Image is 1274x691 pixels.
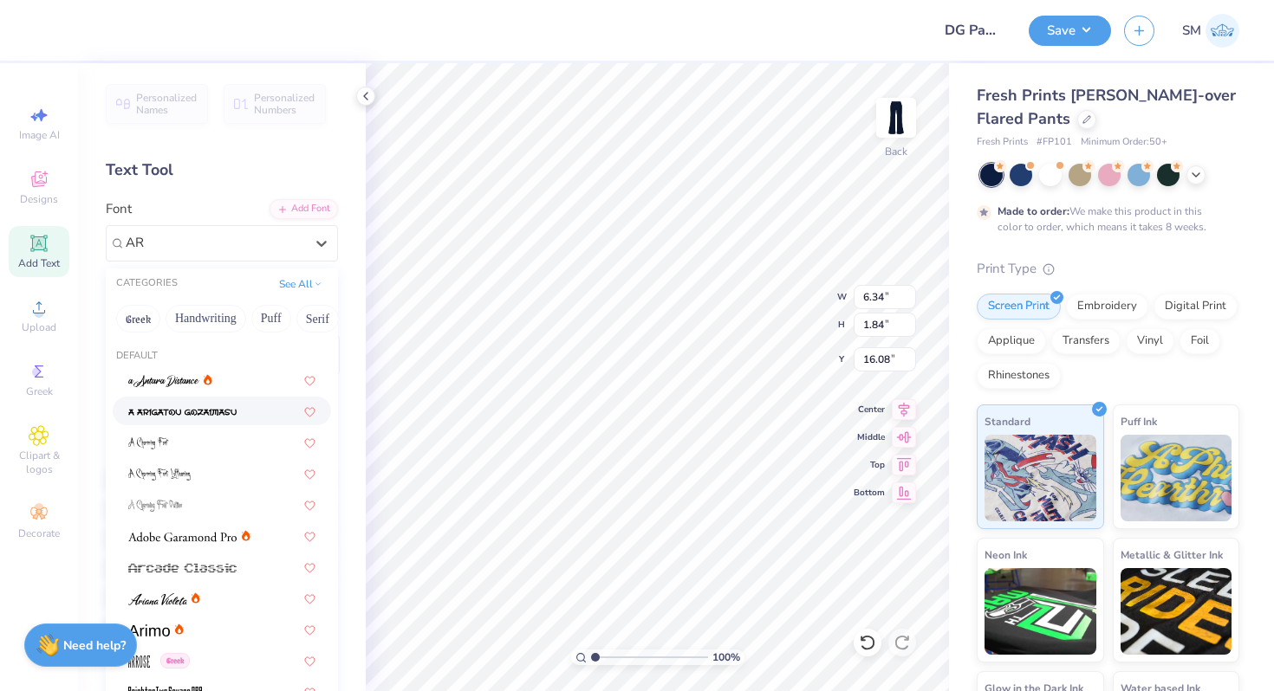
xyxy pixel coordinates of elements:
[1037,135,1072,150] span: # FP101
[128,531,237,543] img: Adobe Garamond Pro
[977,85,1236,129] span: Fresh Prints [PERSON_NAME]-over Flared Pants
[1182,14,1239,48] a: SM
[116,276,178,291] div: CATEGORIES
[251,305,291,333] button: Puff
[274,275,328,293] button: See All
[128,406,237,418] img: a Arigatou Gozaimasu
[985,546,1027,564] span: Neon Ink
[1126,328,1174,354] div: Vinyl
[9,449,69,476] span: Clipart & logos
[998,204,1069,218] strong: Made to order:
[977,328,1046,354] div: Applique
[712,649,740,665] span: 100 %
[128,562,237,574] img: Arcade Classic
[18,526,60,540] span: Decorate
[128,375,199,387] img: a Antara Distance
[128,624,170,636] img: Arimo
[1180,328,1220,354] div: Foil
[879,100,913,135] img: Back
[1051,328,1121,354] div: Transfers
[128,593,187,605] img: Ariana Violeta
[998,203,1211,235] div: We make this product in this color to order, which means it takes 8 weeks.
[296,305,339,333] button: Serif
[22,320,56,334] span: Upload
[128,468,191,481] img: A Charming Font Leftleaning
[854,459,885,471] span: Top
[160,653,190,668] span: Greek
[128,500,182,512] img: A Charming Font Outline
[977,259,1239,279] div: Print Type
[63,637,126,654] strong: Need help?
[270,199,338,219] div: Add Font
[18,256,60,270] span: Add Text
[977,363,1061,389] div: Rhinestones
[19,128,60,142] span: Image AI
[985,435,1096,521] img: Standard
[931,13,1016,48] input: Untitled Design
[1182,21,1201,41] span: SM
[106,349,338,364] div: Default
[885,144,907,159] div: Back
[1121,546,1223,564] span: Metallic & Glitter Ink
[116,305,160,333] button: Greek
[1029,16,1111,46] button: Save
[1154,294,1238,320] div: Digital Print
[854,404,885,416] span: Center
[977,294,1061,320] div: Screen Print
[128,655,150,668] img: Arrose
[136,92,198,116] span: Personalized Names
[985,412,1030,430] span: Standard
[254,92,315,116] span: Personalized Numbers
[1121,412,1157,430] span: Puff Ink
[985,568,1096,655] img: Neon Ink
[854,487,885,499] span: Bottom
[977,135,1028,150] span: Fresh Prints
[854,431,885,443] span: Middle
[1121,568,1232,655] img: Metallic & Glitter Ink
[106,158,338,182] div: Text Tool
[128,437,169,449] img: A Charming Font
[20,192,58,206] span: Designs
[1206,14,1239,48] img: Sharlize Moayedi
[26,384,53,398] span: Greek
[1081,135,1167,150] span: Minimum Order: 50 +
[106,199,132,219] label: Font
[1121,435,1232,521] img: Puff Ink
[1066,294,1148,320] div: Embroidery
[166,305,246,333] button: Handwriting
